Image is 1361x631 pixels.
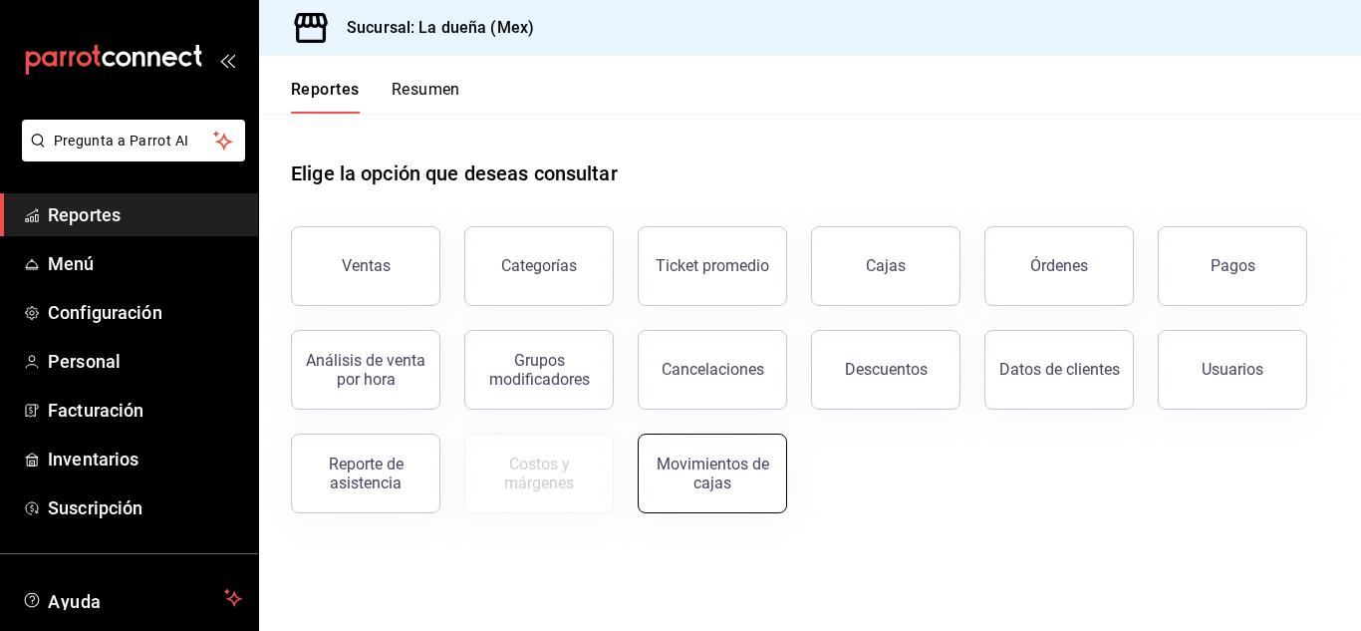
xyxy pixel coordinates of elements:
[477,351,601,389] div: Grupos modificadores
[638,434,787,513] button: Movimientos de cajas
[845,360,928,379] div: Descuentos
[48,201,242,228] span: Reportes
[219,52,235,68] button: open_drawer_menu
[1202,360,1263,379] div: Usuarios
[304,455,427,492] div: Reporte de asistencia
[638,226,787,306] button: Ticket promedio
[1030,256,1088,275] div: Órdenes
[662,360,764,379] div: Cancelaciones
[811,226,960,306] a: Cajas
[866,254,907,278] div: Cajas
[1211,256,1255,275] div: Pagos
[291,80,360,114] button: Reportes
[331,16,534,40] h3: Sucursal: La dueña (Mex)
[811,330,960,410] button: Descuentos
[48,348,242,375] span: Personal
[54,131,214,152] span: Pregunta a Parrot AI
[984,330,1134,410] button: Datos de clientes
[291,80,460,114] div: navigation tabs
[392,80,460,114] button: Resumen
[999,360,1120,379] div: Datos de clientes
[48,299,242,326] span: Configuración
[342,256,391,275] div: Ventas
[651,455,774,492] div: Movimientos de cajas
[656,256,769,275] div: Ticket promedio
[48,250,242,277] span: Menú
[291,158,618,188] h1: Elige la opción que deseas consultar
[477,455,601,492] div: Costos y márgenes
[291,434,440,513] button: Reporte de asistencia
[464,226,614,306] button: Categorías
[291,330,440,410] button: Análisis de venta por hora
[464,330,614,410] button: Grupos modificadores
[22,120,245,161] button: Pregunta a Parrot AI
[464,434,614,513] button: Contrata inventarios para ver este reporte
[638,330,787,410] button: Cancelaciones
[48,586,216,610] span: Ayuda
[984,226,1134,306] button: Órdenes
[14,145,245,165] a: Pregunta a Parrot AI
[48,446,242,473] span: Inventarios
[501,256,577,275] div: Categorías
[48,397,242,424] span: Facturación
[48,494,242,521] span: Suscripción
[1158,330,1307,410] button: Usuarios
[1158,226,1307,306] button: Pagos
[304,351,427,389] div: Análisis de venta por hora
[291,226,440,306] button: Ventas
